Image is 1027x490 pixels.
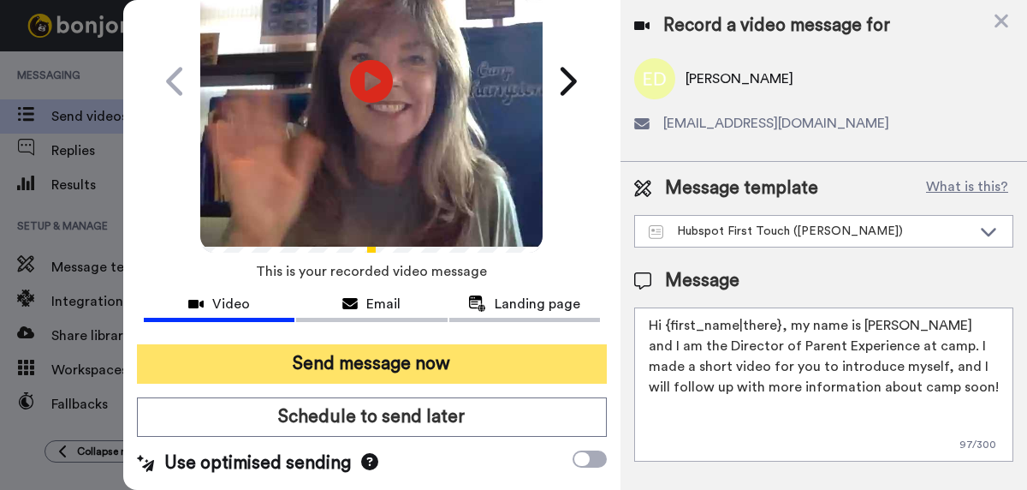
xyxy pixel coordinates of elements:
[665,176,818,201] span: Message template
[663,113,889,134] span: [EMAIL_ADDRESS][DOMAIN_NAME]
[649,223,971,240] div: Hubspot First Touch ([PERSON_NAME])
[366,294,401,314] span: Email
[137,397,607,437] button: Schedule to send later
[212,294,250,314] span: Video
[164,451,351,476] span: Use optimised sending
[256,253,487,290] span: This is your recorded video message
[137,344,607,384] button: Send message now
[921,176,1013,201] button: What is this?
[649,225,663,239] img: Message-temps.svg
[634,308,1013,462] textarea: Hi {first_name|there}, my name is [PERSON_NAME] and I am the Director of Parent Experience at cam...
[665,268,739,294] span: Message
[495,294,580,314] span: Landing page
